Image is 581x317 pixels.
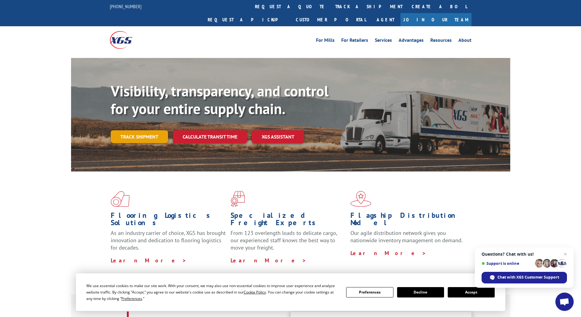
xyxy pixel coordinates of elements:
[350,229,463,244] span: Our agile distribution network gives you nationwide inventory management on demand.
[482,261,533,266] span: Support is online
[231,257,307,264] a: Learn More >
[111,257,187,264] a: Learn More >
[76,273,505,311] div: Cookie Consent Prompt
[448,287,495,297] button: Accept
[86,283,339,302] div: We use essential cookies to make our site work. With your consent, we may also use non-essential ...
[350,250,426,257] a: Learn More >
[203,13,291,26] a: Request a pickup
[244,290,266,295] span: Cookie Policy
[231,212,346,229] h1: Specialized Freight Experts
[375,38,392,45] a: Services
[111,81,328,118] b: Visibility, transparency, and control for your entire supply chain.
[346,287,393,297] button: Preferences
[111,212,226,229] h1: Flooring Logistics Solutions
[231,229,346,257] p: From 123 overlength loads to delicate cargo, our experienced staff knows the best way to move you...
[252,130,304,143] a: XGS ASSISTANT
[111,130,168,143] a: Track shipment
[371,13,400,26] a: Agent
[350,191,371,207] img: xgs-icon-flagship-distribution-model-red
[350,212,466,229] h1: Flagship Distribution Model
[291,13,371,26] a: Customer Portal
[497,275,559,280] span: Chat with XGS Customer Support
[482,272,567,283] span: Chat with XGS Customer Support
[173,130,247,143] a: Calculate transit time
[316,38,335,45] a: For Mills
[458,38,472,45] a: About
[430,38,452,45] a: Resources
[111,229,226,251] span: As an industry carrier of choice, XGS has brought innovation and dedication to flooring logistics...
[397,287,444,297] button: Decline
[400,13,472,26] a: Join Our Team
[341,38,368,45] a: For Retailers
[231,191,245,207] img: xgs-icon-focused-on-flooring-red
[121,296,142,301] span: Preferences
[110,3,142,9] a: [PHONE_NUMBER]
[111,191,130,207] img: xgs-icon-total-supply-chain-intelligence-red
[555,293,574,311] a: Open chat
[399,38,424,45] a: Advantages
[482,252,567,257] span: Questions? Chat with us!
